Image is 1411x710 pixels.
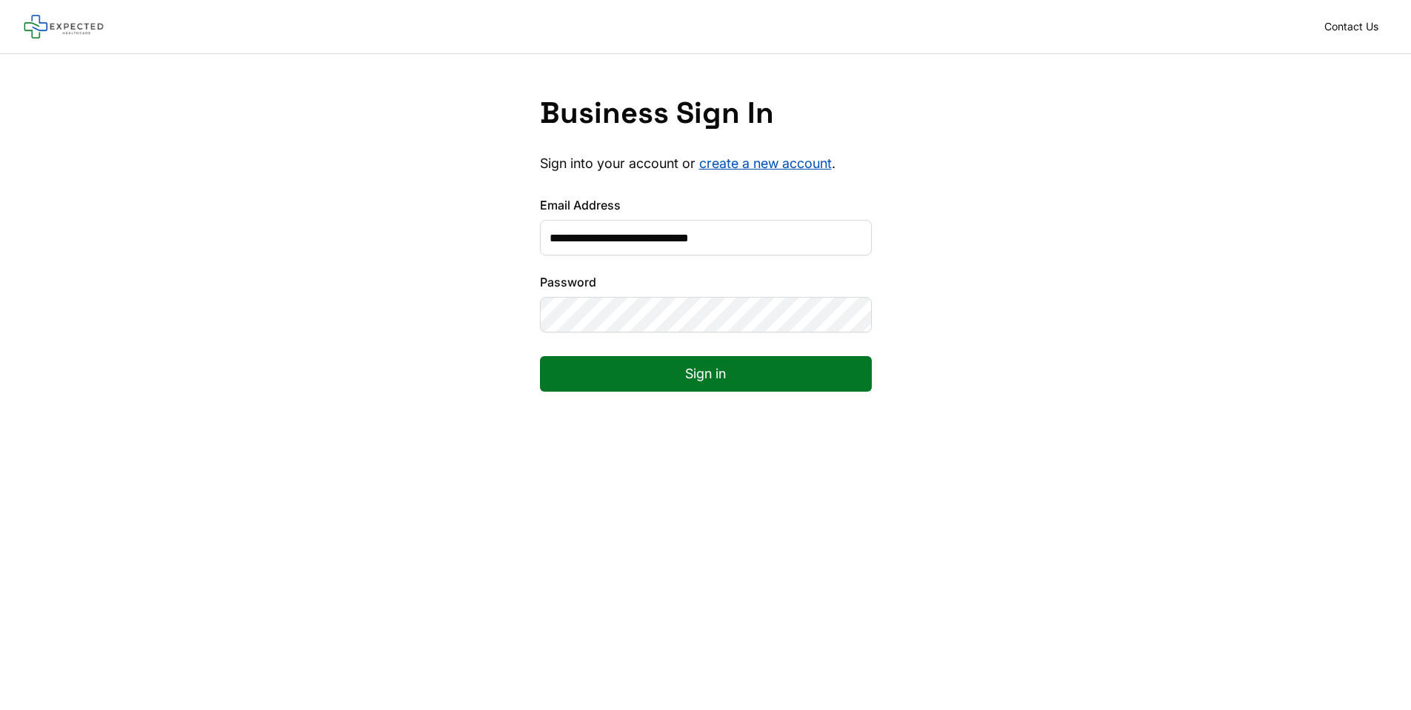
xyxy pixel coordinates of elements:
[540,196,872,214] label: Email Address
[1315,16,1387,37] a: Contact Us
[699,155,832,171] a: create a new account
[540,96,872,131] h1: Business Sign In
[540,155,872,173] p: Sign into your account or .
[540,273,872,291] label: Password
[540,356,872,392] button: Sign in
